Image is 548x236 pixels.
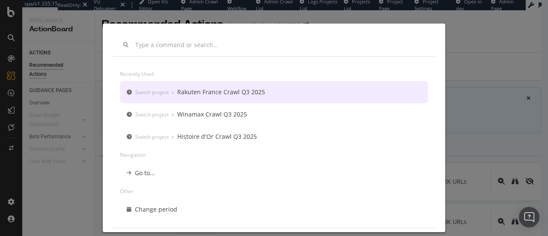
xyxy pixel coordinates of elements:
div: Open Intercom Messenger [519,207,539,227]
div: Switch project [135,89,169,96]
div: Switch project [135,227,176,236]
div: Switch project [135,111,169,118]
div: Rakuten France Crawl Q3 2025 [177,88,265,96]
div: Go to... [135,169,155,177]
div: › [172,111,174,118]
div: Navigation [120,148,428,162]
div: Other [120,184,428,198]
div: Change period [135,205,177,214]
div: Switch project [135,133,169,140]
div: Recently used [120,67,428,81]
input: Type a command or search… [135,42,425,49]
div: Winamax Crawl Q3 2025 [177,110,247,119]
div: modal [103,24,445,232]
div: Histoire d'Or Crawl Q3 2025 [177,132,257,141]
div: › [172,133,174,140]
div: › [172,89,174,96]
